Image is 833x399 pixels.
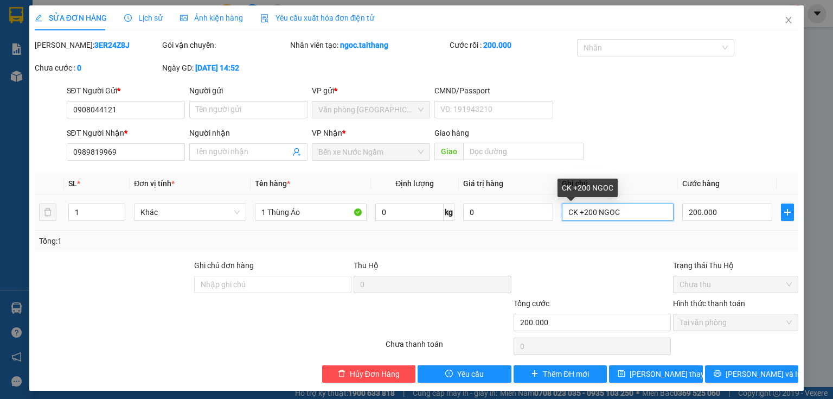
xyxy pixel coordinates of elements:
[39,204,56,221] button: delete
[558,173,678,194] th: Ghi chú
[318,102,424,118] span: Văn phòng Đà Lạt
[418,365,511,383] button: exclamation-circleYêu cầu
[94,41,130,49] b: 3ER24Z8J
[189,85,307,97] div: Người gửi
[562,204,674,221] input: Ghi Chú
[194,261,254,270] label: Ghi chú đơn hàng
[180,14,243,22] span: Ảnh kiện hàng
[39,235,322,247] div: Tổng: 1
[67,85,185,97] div: SĐT Người Gửi
[673,259,798,271] div: Trạng thái Thu Hộ
[338,370,345,378] span: delete
[189,127,307,139] div: Người nhận
[162,39,287,51] div: Gói vận chuyển:
[35,39,160,51] div: [PERSON_NAME]:
[255,179,290,188] span: Tên hàng
[195,64,239,72] b: [DATE] 14:52
[463,179,503,188] span: Giá trị hàng
[784,16,793,24] span: close
[292,148,301,156] span: user-add
[450,39,575,51] div: Cước rồi :
[543,368,589,380] span: Thêm ĐH mới
[609,365,703,383] button: save[PERSON_NAME] thay đổi
[531,370,539,378] span: plus
[194,276,351,293] input: Ghi chú đơn hàng
[714,370,721,378] span: printer
[434,143,463,160] span: Giao
[124,14,163,22] span: Lịch sử
[514,299,549,308] span: Tổng cước
[354,261,379,270] span: Thu Hộ
[463,143,584,160] input: Dọc đường
[434,85,553,97] div: CMND/Passport
[395,179,434,188] span: Định lượng
[483,41,511,49] b: 200.000
[350,368,400,380] span: Hủy Đơn Hàng
[558,179,618,197] div: CK +200 NGOC
[312,85,430,97] div: VP gửi
[35,14,42,22] span: edit
[457,368,484,380] span: Yêu cầu
[134,179,175,188] span: Đơn vị tính
[340,41,388,49] b: ngoc.taithang
[67,127,185,139] div: SĐT Người Nhận
[312,129,342,137] span: VP Nhận
[781,204,794,221] button: plus
[445,370,453,378] span: exclamation-circle
[318,144,424,160] span: Bến xe Nước Ngầm
[35,14,107,22] span: SỬA ĐƠN HÀNG
[630,368,716,380] span: [PERSON_NAME] thay đổi
[781,208,793,217] span: plus
[180,14,188,22] span: picture
[322,365,416,383] button: deleteHủy Đơn Hàng
[434,129,469,137] span: Giao hàng
[680,276,792,293] span: Chưa thu
[682,179,720,188] span: Cước hàng
[444,204,454,221] span: kg
[680,314,792,331] span: Tại văn phòng
[618,370,625,378] span: save
[705,365,799,383] button: printer[PERSON_NAME] và In
[35,62,160,74] div: Chưa cước :
[255,204,367,221] input: VD: Bàn, Ghế
[140,204,239,220] span: Khác
[385,338,512,357] div: Chưa thanh toán
[162,62,287,74] div: Ngày GD:
[68,179,77,188] span: SL
[514,365,607,383] button: plusThêm ĐH mới
[726,368,802,380] span: [PERSON_NAME] và In
[260,14,375,22] span: Yêu cầu xuất hóa đơn điện tử
[773,5,804,36] button: Close
[260,14,269,23] img: icon
[124,14,132,22] span: clock-circle
[77,64,81,72] b: 0
[673,299,745,308] label: Hình thức thanh toán
[290,39,447,51] div: Nhân viên tạo:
